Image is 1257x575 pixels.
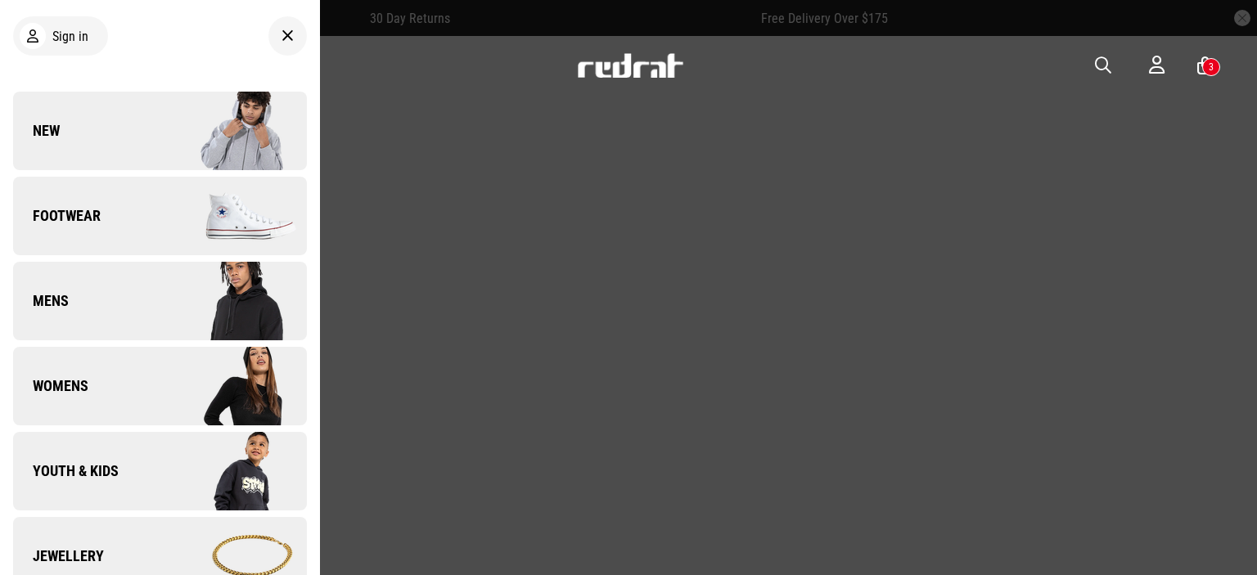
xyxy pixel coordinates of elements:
a: Footwear Company [13,177,307,255]
span: Footwear [13,206,101,226]
span: Sign in [52,29,88,44]
span: Jewellery [13,546,104,566]
img: Redrat logo [576,53,684,78]
img: Company [160,90,306,172]
span: Womens [13,376,88,396]
span: Youth & Kids [13,461,119,481]
a: 3 [1197,57,1213,74]
a: Youth & Kids Company [13,432,307,510]
img: Company [160,345,306,427]
div: 3 [1209,61,1214,73]
img: Company [160,430,306,512]
img: Company [160,175,306,257]
a: Womens Company [13,347,307,425]
img: Company [160,260,306,342]
a: Mens Company [13,262,307,340]
span: Mens [13,291,69,311]
span: New [13,121,60,141]
a: New Company [13,92,307,170]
